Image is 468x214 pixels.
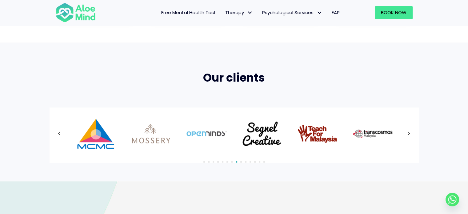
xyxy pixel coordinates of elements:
nav: Menu [104,6,344,19]
a: TherapyTherapy: submenu [221,6,258,19]
div: Slide 10 of 5 [186,114,226,154]
span: Free Mental Health Test [161,9,216,16]
img: Aloe Mind Malaysia | Mental Healthcare Services in Malaysia and Singapore [242,114,282,154]
div: Slide 9 of 5 [131,114,171,154]
img: Aloe Mind Malaysia | Mental Healthcare Services in Malaysia and Singapore [297,114,337,154]
a: Book Now [375,6,413,19]
img: Aloe Mind Malaysia | Mental Healthcare Services in Malaysia and Singapore [353,114,393,154]
div: Slide 12 of 5 [297,114,337,154]
div: Slide 11 of 5 [242,114,282,154]
div: Slide 8 of 5 [76,114,116,154]
span: Psychological Services: submenu [315,8,324,17]
a: Free Mental Health Test [157,6,221,19]
a: EAP [327,6,344,19]
span: Our clients [203,70,265,86]
img: Aloe Mind Malaysia | Mental Healthcare Services in Malaysia and Singapore [76,114,116,154]
img: Aloe Mind Malaysia | Mental Healthcare Services in Malaysia and Singapore [186,114,226,154]
a: Whatsapp [446,193,459,206]
div: Slide 13 of 5 [353,114,393,154]
img: Aloe mind Logo [56,2,96,23]
a: Psychological ServicesPsychological Services: submenu [258,6,327,19]
img: Aloe Mind Malaysia | Mental Healthcare Services in Malaysia and Singapore [131,114,171,154]
span: EAP [332,9,340,16]
span: Therapy: submenu [246,8,254,17]
span: Therapy [225,9,253,16]
span: Psychological Services [262,9,322,16]
span: Book Now [381,9,406,16]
